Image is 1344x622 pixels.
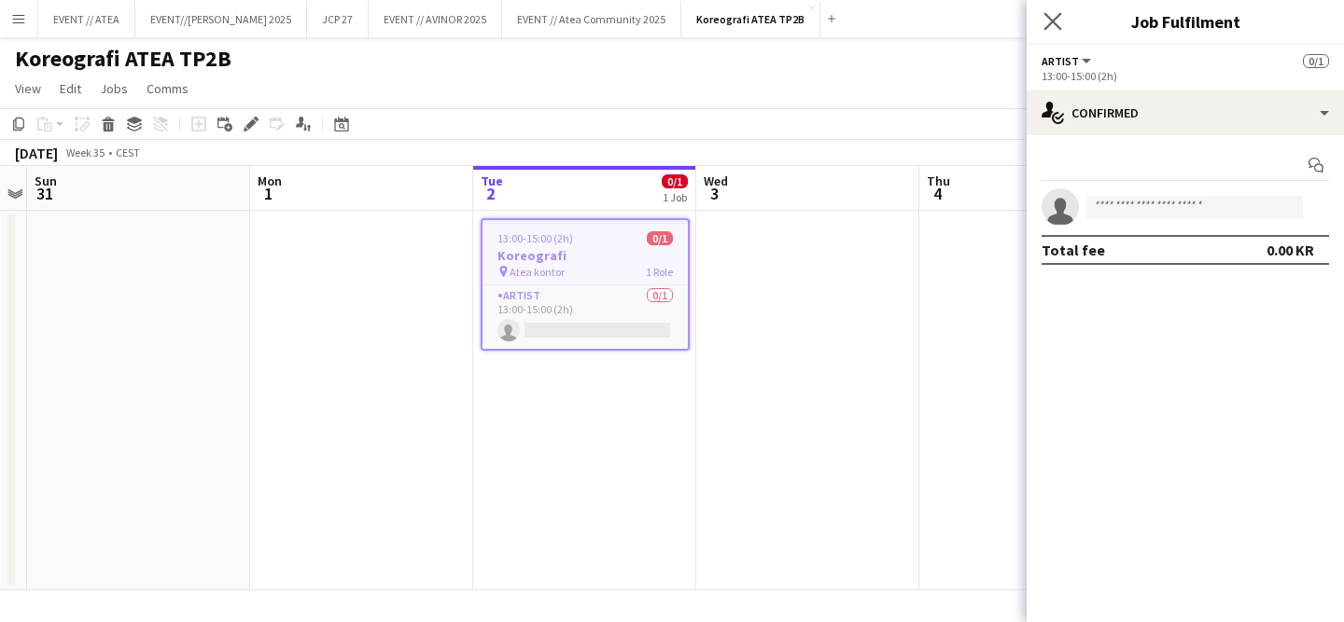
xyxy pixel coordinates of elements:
button: EVENT//[PERSON_NAME] 2025 [135,1,307,37]
span: 4 [924,183,950,204]
span: 2 [478,183,503,204]
div: 13:00-15:00 (2h) [1042,69,1329,83]
span: Jobs [100,80,128,97]
span: Mon [258,173,282,189]
div: [DATE] [15,144,58,162]
button: Artist [1042,54,1094,68]
div: 1 Job [663,190,687,204]
span: Edit [60,80,81,97]
span: 13:00-15:00 (2h) [497,231,573,245]
a: View [7,76,49,101]
app-card-role: Artist0/113:00-15:00 (2h) [483,285,688,349]
span: Sun [35,173,57,189]
div: Total fee [1042,241,1105,259]
span: 31 [32,183,57,204]
h1: Koreografi ATEA TP2B [15,45,231,73]
span: View [15,80,41,97]
div: Confirmed [1027,90,1344,135]
span: Week 35 [62,145,108,159]
span: Comms [147,80,189,97]
span: 0/1 [647,231,673,245]
span: Tue [481,173,503,189]
span: Artist [1042,54,1079,68]
span: Wed [704,173,728,189]
span: 3 [701,183,728,204]
button: JCP 27 [307,1,369,37]
div: CEST [116,145,140,159]
span: 1 Role [646,265,673,279]
span: 0/1 [662,174,688,188]
button: Koreografi ATEA TP2B [681,1,820,37]
a: Jobs [92,76,135,101]
span: Thu [927,173,950,189]
a: Comms [139,76,196,101]
div: 0.00 KR [1267,241,1314,259]
a: Edit [52,76,89,101]
button: EVENT // Atea Community 2025 [502,1,681,37]
h3: Job Fulfilment [1027,9,1344,34]
span: Atea kontor [510,265,565,279]
button: EVENT // ATEA [38,1,135,37]
span: 1 [255,183,282,204]
h3: Koreografi [483,247,688,264]
button: EVENT // AVINOR 2025 [369,1,502,37]
span: 0/1 [1303,54,1329,68]
app-job-card: 13:00-15:00 (2h)0/1Koreografi Atea kontor1 RoleArtist0/113:00-15:00 (2h) [481,218,690,351]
